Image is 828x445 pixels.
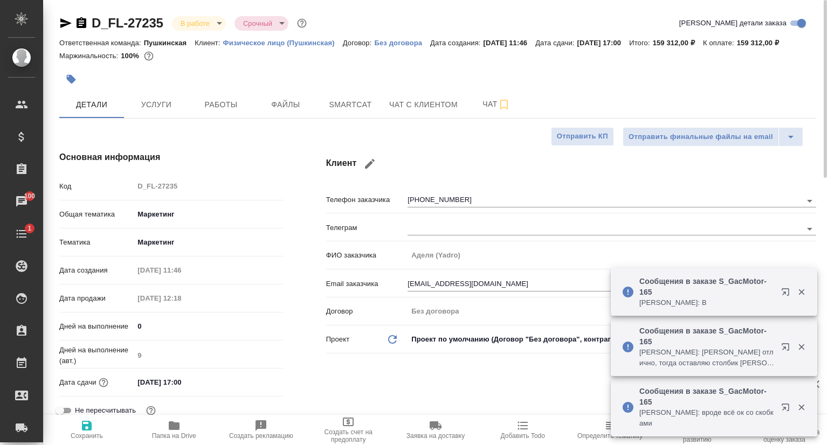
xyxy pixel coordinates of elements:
[59,377,96,388] p: Дата сдачи
[775,281,801,307] button: Открыть в новой вкладке
[551,127,614,146] button: Отправить КП
[408,247,816,263] input: Пустое поле
[134,178,282,194] input: Пустое поле
[92,16,163,30] a: D_FL-27235
[392,415,479,445] button: Заявка на доставку
[623,127,779,147] button: Отправить финальные файлы на email
[484,39,536,47] p: [DATE] 11:46
[75,17,88,30] button: Скопировать ссылку
[59,237,134,248] p: Тематика
[130,415,218,445] button: Папка на Drive
[679,18,786,29] span: [PERSON_NAME] детали заказа
[121,52,142,60] p: 100%
[59,17,72,30] button: Скопировать ссылку для ЯМессенджера
[623,127,803,147] div: split button
[389,98,458,112] span: Чат с клиентом
[223,38,343,47] a: Физическое лицо (Пушкинская)
[408,330,816,349] div: Проект по умолчанию (Договор "Без договора", контрагент "Без контрагента")
[802,221,817,237] button: Open
[144,39,195,47] p: Пушкинская
[639,386,774,407] p: Сообщения в заказе S_GacMotor-165
[326,334,350,345] p: Проект
[408,303,816,319] input: Пустое поле
[653,39,703,47] p: 159 312,00 ₽
[639,276,774,297] p: Сообщения в заказе S_GacMotor-165
[577,432,643,440] span: Определить тематику
[152,432,196,440] span: Папка на Drive
[240,19,275,28] button: Срочный
[703,39,737,47] p: К оплате:
[471,98,522,111] span: Чат
[134,205,282,224] div: Маркетинг
[430,39,483,47] p: Дата создания:
[96,376,111,390] button: Если добавить услуги и заполнить их объемом, то дата рассчитается автоматически
[629,39,652,47] p: Итого:
[59,265,134,276] p: Дата создания
[75,405,136,416] span: Не пересчитывать
[311,428,385,443] span: Создать счет на предоплату
[71,432,103,440] span: Сохранить
[374,39,430,47] p: Без договора
[535,39,577,47] p: Дата сдачи:
[639,325,774,347] p: Сообщения в заказе S_GacMotor-165
[134,233,282,252] div: Маркетинг
[134,374,228,390] input: ✎ Введи что-нибудь
[326,194,408,205] p: Телефон заказчика
[790,287,812,297] button: Закрыть
[639,407,774,429] p: [PERSON_NAME]: вроде всё ок со скобками
[802,193,817,208] button: Open
[501,432,545,440] span: Добавить Todo
[790,402,812,412] button: Закрыть
[325,98,376,112] span: Smartcat
[66,98,118,112] span: Детали
[326,250,408,261] p: ФИО заказчика
[172,16,226,31] div: В работе
[567,415,654,445] button: Определить тематику
[790,342,812,352] button: Закрыть
[326,222,408,233] p: Телеграм
[577,39,630,47] p: [DATE] 17:00
[374,38,430,47] a: Без договора
[59,345,134,366] p: Дней на выполнение (авт.)
[260,98,312,112] span: Файлы
[639,347,774,368] p: [PERSON_NAME]: [PERSON_NAME] отлично, тогда оставляю столбик [PERSON_NAME]
[59,151,283,164] h4: Основная информация
[21,223,38,234] span: 1
[195,39,223,47] p: Клиент:
[479,415,567,445] button: Добавить Todo
[144,404,158,418] button: Включи, если не хочешь, чтобы указанная дата сдачи изменилась после переставления заказа в 'Подтв...
[134,318,282,334] input: ✎ Введи что-нибудь
[229,432,293,440] span: Создать рекламацию
[223,39,343,47] p: Физическое лицо (Пушкинская)
[43,415,130,445] button: Сохранить
[498,98,510,111] svg: Подписаться
[326,279,408,289] p: Email заказчика
[59,293,134,304] p: Дата продажи
[59,321,134,332] p: Дней на выполнение
[737,39,787,47] p: 159 312,00 ₽
[218,415,305,445] button: Создать рекламацию
[305,415,392,445] button: Создать счет на предоплату
[177,19,213,28] button: В работе
[59,67,83,91] button: Добавить тэг
[3,188,40,215] a: 100
[134,290,228,306] input: Пустое поле
[326,151,816,177] h4: Клиент
[557,130,608,143] span: Отправить КП
[142,49,156,63] button: 0.00 RUB;
[59,39,144,47] p: Ответственная команда:
[134,262,228,278] input: Пустое поле
[775,336,801,362] button: Открыть в новой вкладке
[18,191,42,201] span: 100
[295,16,309,30] button: Доп статусы указывают на важность/срочность заказа
[3,220,40,247] a: 1
[406,432,465,440] span: Заявка на доставку
[629,131,773,143] span: Отправить финальные файлы на email
[59,52,121,60] p: Маржинальность:
[234,16,288,31] div: В работе
[59,181,134,192] p: Код
[195,98,247,112] span: Работы
[326,306,408,317] p: Договор
[130,98,182,112] span: Услуги
[134,347,282,363] input: Пустое поле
